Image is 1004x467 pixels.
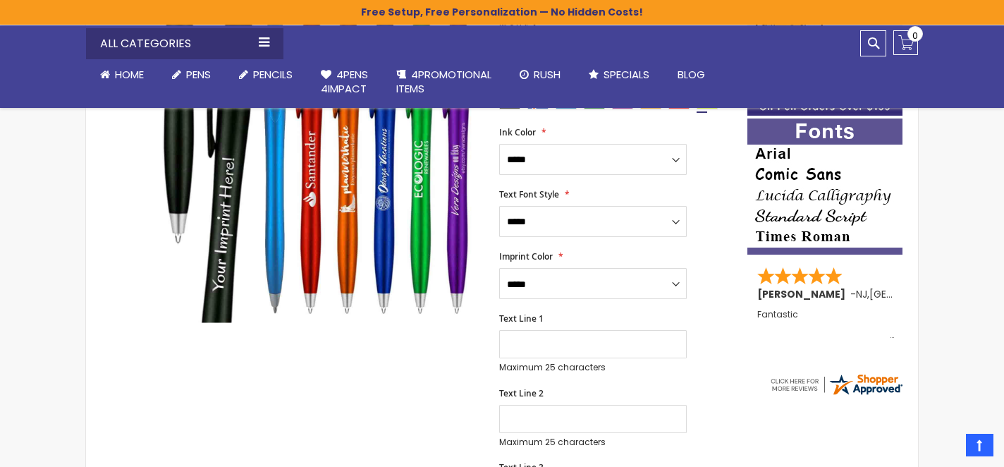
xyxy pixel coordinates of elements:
a: Blog [663,59,719,90]
span: Rush [534,67,561,82]
img: 4pens.com widget logo [769,372,904,397]
a: 0 [893,30,918,55]
span: Pens [186,67,211,82]
a: Pens [158,59,225,90]
span: [PERSON_NAME] [757,287,850,301]
span: Text Line 1 [499,313,544,325]
span: Blog [678,67,705,82]
a: Specials [575,59,663,90]
span: Text Line 2 [499,387,544,399]
a: 4Pens4impact [307,59,382,105]
span: Ink Color [499,126,536,138]
span: 4PROMOTIONAL ITEMS [396,67,491,96]
span: Pencils [253,67,293,82]
a: Home [86,59,158,90]
div: Fantastic [757,310,894,340]
span: Text Font Style [499,188,559,200]
a: Pencils [225,59,307,90]
div: All Categories [86,28,283,59]
span: Imprint Color [499,250,553,262]
span: [GEOGRAPHIC_DATA] [869,287,973,301]
span: Home [115,67,144,82]
a: Rush [506,59,575,90]
img: font-personalization-examples [747,119,902,255]
span: 0 [912,29,918,42]
span: - , [850,287,973,301]
a: 4PROMOTIONALITEMS [382,59,506,105]
span: Specials [604,67,649,82]
span: NJ [856,287,867,301]
span: 4Pens 4impact [321,67,368,96]
p: Maximum 25 characters [499,362,687,373]
p: Maximum 25 characters [499,437,687,448]
a: 4pens.com certificate URL [769,388,904,400]
iframe: Google Customer Reviews [888,429,1004,467]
